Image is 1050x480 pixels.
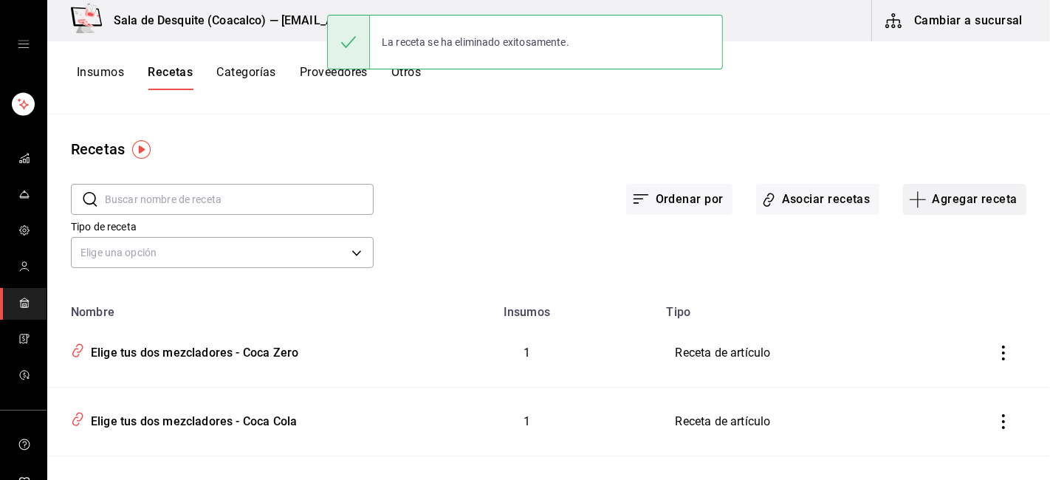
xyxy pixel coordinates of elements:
[102,12,473,30] h3: Sala de Desquite (Coacalco) — [EMAIL_ADDRESS][DOMAIN_NAME]
[132,140,151,159] img: Tooltip marker
[71,222,374,233] label: Tipo de receta
[300,65,368,90] button: Proveedores
[18,38,30,50] button: open drawer
[391,65,421,90] button: Otros
[47,296,396,319] th: Nombre
[903,184,1026,215] button: Agregar receta
[71,138,125,160] div: Recetas
[148,65,193,90] button: Recetas
[658,319,963,388] td: Receta de artículo
[658,296,963,319] th: Tipo
[396,296,657,319] th: Insumos
[524,346,530,360] span: 1
[216,65,276,90] button: Categorías
[524,414,530,428] span: 1
[77,65,421,90] div: navigation tabs
[71,237,374,268] div: Elige una opción
[77,65,124,90] button: Insumos
[105,185,374,214] input: Buscar nombre de receta
[756,184,879,215] button: Asociar recetas
[370,26,581,58] div: La receta se ha eliminado exitosamente.
[626,184,732,215] button: Ordenar por
[85,408,297,431] div: Elige tus dos mezcladores - Coca Cola
[85,339,298,362] div: Elige tus dos mezcladores - Coca Zero
[658,388,963,456] td: Receta de artículo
